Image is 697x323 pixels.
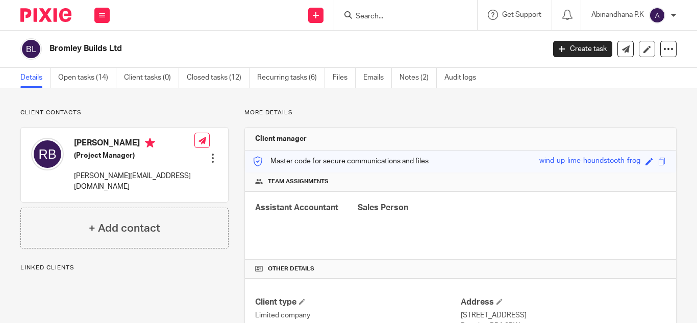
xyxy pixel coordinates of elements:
p: [STREET_ADDRESS] [461,310,666,320]
img: svg%3E [649,7,665,23]
a: Closed tasks (12) [187,68,250,88]
a: Client tasks (0) [124,68,179,88]
h5: (Project Manager) [74,151,194,161]
p: Abinandhana P.K [591,10,644,20]
a: Recurring tasks (6) [257,68,325,88]
a: Files [333,68,356,88]
a: Details [20,68,51,88]
p: [PERSON_NAME][EMAIL_ADDRESS][DOMAIN_NAME] [74,171,194,192]
h3: Client manager [255,134,307,144]
div: wind-up-lime-houndstooth-frog [539,156,640,167]
span: Get Support [502,11,541,18]
h4: Address [461,297,666,308]
p: More details [244,109,677,117]
a: Notes (2) [400,68,437,88]
span: Team assignments [268,178,329,186]
span: Other details [268,265,314,273]
h4: Client type [255,297,460,308]
input: Search [355,12,446,21]
img: Pixie [20,8,71,22]
a: Create task [553,41,612,57]
span: Change Client type [299,299,305,305]
img: svg%3E [31,138,64,170]
span: Sales Person [358,204,408,212]
h2: Bromley Builds Ltd [49,43,440,54]
h4: [PERSON_NAME] [74,138,194,151]
h4: + Add contact [89,220,160,236]
span: Assistant Accountant [255,204,338,212]
a: Audit logs [444,68,484,88]
a: Emails [363,68,392,88]
p: Master code for secure communications and files [253,156,429,166]
span: Edit code [645,158,653,165]
i: Primary [145,138,155,148]
span: Edit Address [496,299,503,305]
p: Limited company [255,310,460,320]
span: Copy to clipboard [658,158,666,165]
a: Send new email [617,41,634,57]
a: Open tasks (14) [58,68,116,88]
p: Linked clients [20,264,229,272]
p: Client contacts [20,109,229,117]
img: svg%3E [20,38,42,60]
a: Edit client [639,41,655,57]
